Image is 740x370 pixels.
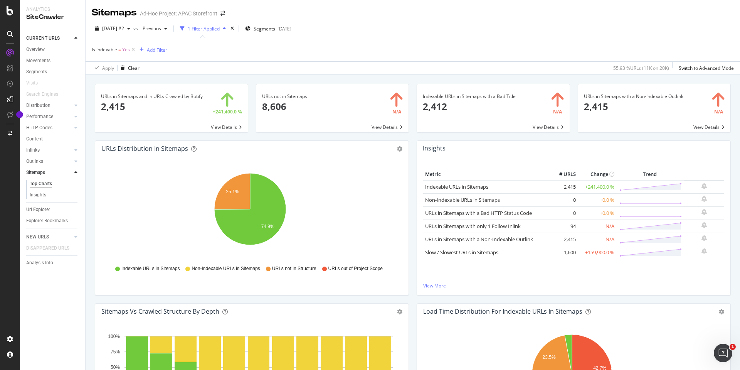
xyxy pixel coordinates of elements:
a: Content [26,135,80,143]
a: CURRENT URLS [26,34,72,42]
div: Switch to Advanced Mode [679,65,734,71]
div: Search Engines [26,90,58,98]
td: N/A [578,233,616,246]
span: Non-Indexable URLs in Sitemaps [192,265,260,272]
span: Is Indexable [92,46,117,53]
text: 100% [108,334,120,339]
a: Insights [30,191,80,199]
div: HTTP Codes [26,124,52,132]
span: URLs out of Project Scope [328,265,383,272]
div: Tooltip anchor [16,111,23,118]
a: Sitemaps [26,169,72,177]
div: Sitemaps vs Crawled Structure by Depth [101,307,219,315]
text: 25.1% [226,189,239,194]
button: Add Filter [136,45,167,54]
button: Switch to Advanced Mode [676,62,734,74]
span: Indexable URLs in Sitemaps [121,265,180,272]
div: 55.93 % URLs ( 11K on 20K ) [613,65,669,71]
a: Analysis Info [26,259,80,267]
a: URLs in Sitemaps with a Bad HTTP Status Code [425,209,532,216]
div: DISAPPEARED URLS [26,244,69,252]
a: Inlinks [26,146,72,154]
a: URLs in Sitemaps with only 1 Follow Inlink [425,223,521,230]
div: bell-plus [701,235,707,241]
div: Ad-Hoc Project: APAC Storefront [140,10,217,17]
span: Segments [254,25,275,32]
td: 2,415 [547,180,578,194]
div: Distribution [26,101,50,110]
a: URLs in Sitemaps with a Non-Indexable Outlink [425,236,533,243]
a: Top Charts [30,180,80,188]
text: 75% [111,349,120,355]
a: Movements [26,57,80,65]
span: Previous [140,25,161,32]
button: Previous [140,22,170,35]
div: Top Charts [30,180,52,188]
div: Overview [26,46,45,54]
div: Url Explorer [26,206,50,214]
button: [DATE] #2 [92,22,133,35]
span: vs [133,25,140,32]
span: 1 [730,344,736,350]
div: Analytics [26,6,79,13]
a: Search Engines [26,90,66,98]
div: bell-plus [701,222,707,228]
a: Performance [26,113,72,121]
iframe: Intercom live chat [714,344,732,362]
div: Visits [26,79,38,87]
div: bell-plus [701,209,707,215]
a: Non-Indexable URLs in Sitemaps [425,196,500,203]
div: Clear [128,65,140,71]
a: Indexable URLs in Sitemaps [425,183,488,190]
div: Movements [26,57,50,65]
div: Content [26,135,43,143]
td: 1,600 [547,246,578,259]
th: # URLS [547,169,578,180]
text: 74.9% [261,224,274,230]
div: arrow-right-arrow-left [220,11,225,16]
th: Metric [423,169,547,180]
div: NEW URLS [26,233,49,241]
button: Clear [118,62,140,74]
td: 94 [547,220,578,233]
td: +0.0 % [578,193,616,206]
div: 1 Filter Applied [188,25,220,32]
td: +241,400.0 % [578,180,616,194]
div: Sitemaps [26,169,45,177]
div: gear [719,309,724,314]
a: Slow / Slowest URLs in Sitemaps [425,249,498,256]
a: Segments [26,68,80,76]
div: Analysis Info [26,259,53,267]
div: bell-plus [701,183,707,189]
div: Add Filter [147,47,167,53]
div: Explorer Bookmarks [26,217,68,225]
span: Yes [122,44,130,55]
a: HTTP Codes [26,124,72,132]
div: SiteCrawler [26,13,79,22]
a: Url Explorer [26,206,80,214]
text: 23.5% [543,355,556,360]
div: bell-plus [701,248,707,254]
div: gear [397,146,402,152]
td: N/A [578,220,616,233]
div: Apply [102,65,114,71]
button: Apply [92,62,114,74]
button: 1 Filter Applied [177,22,229,35]
div: times [229,25,235,32]
td: 0 [547,193,578,206]
span: 2025 Aug. 27th #2 [102,25,124,32]
a: View More [423,282,724,289]
td: 0 [547,206,578,220]
a: Distribution [26,101,72,110]
text: 50% [111,365,120,370]
div: CURRENT URLS [26,34,60,42]
span: = [118,46,121,53]
h4: Insights [423,143,446,154]
a: NEW URLS [26,233,72,241]
a: DISAPPEARED URLS [26,244,77,252]
div: Insights [30,191,46,199]
a: Explorer Bookmarks [26,217,80,225]
div: Outlinks [26,157,43,166]
svg: A chart. [101,169,399,258]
